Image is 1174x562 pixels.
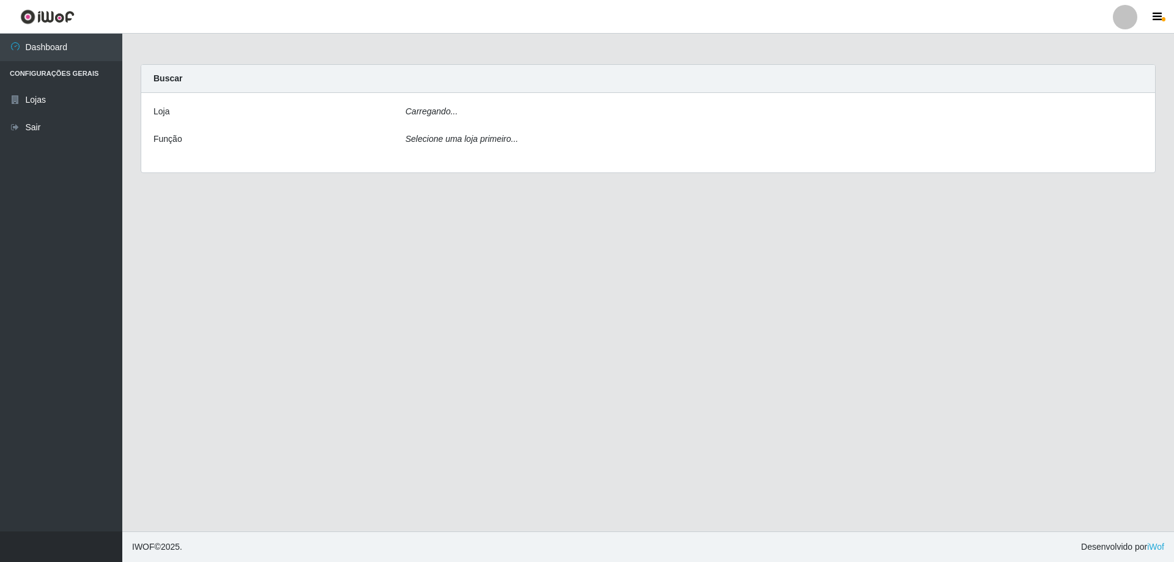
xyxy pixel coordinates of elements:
span: Desenvolvido por [1081,541,1164,553]
label: Função [153,133,182,146]
i: Carregando... [405,106,458,116]
i: Selecione uma loja primeiro... [405,134,518,144]
strong: Buscar [153,73,182,83]
span: © 2025 . [132,541,182,553]
span: IWOF [132,542,155,552]
a: iWof [1147,542,1164,552]
label: Loja [153,105,169,118]
img: CoreUI Logo [20,9,75,24]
